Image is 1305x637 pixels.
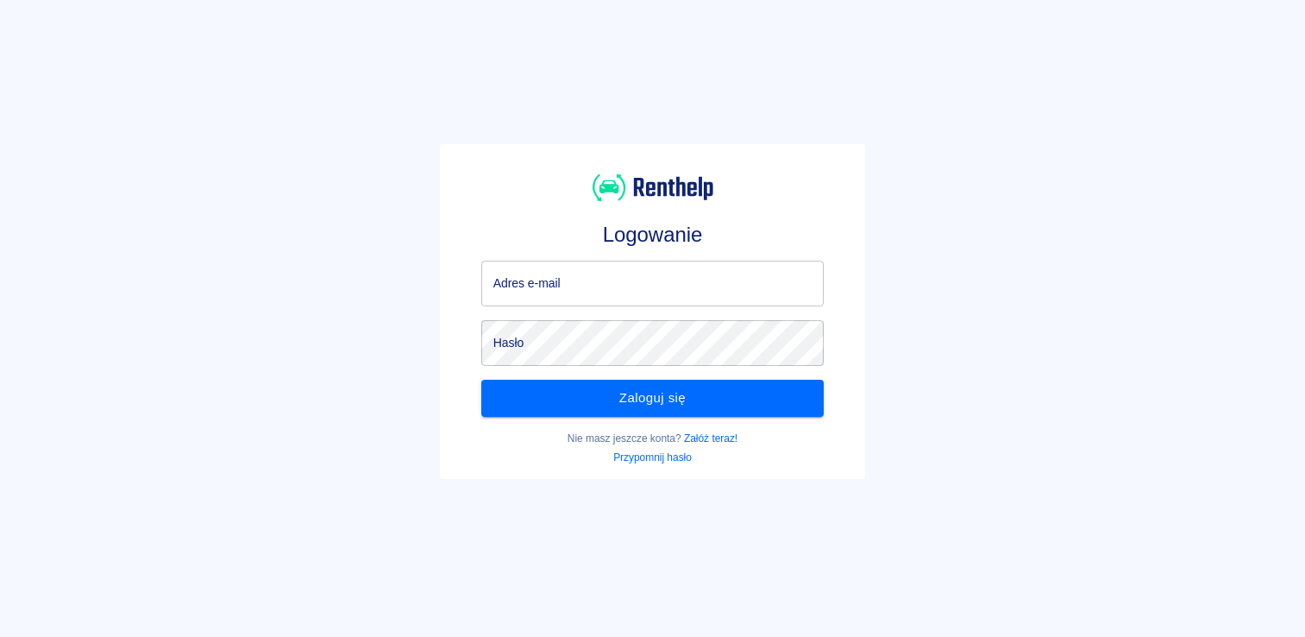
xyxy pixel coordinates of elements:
p: Nie masz jeszcze konta? [481,431,825,446]
a: Przypomnij hasło [613,451,692,464]
h3: Logowanie [481,223,825,247]
a: Załóż teraz! [684,432,737,445]
button: Zaloguj się [481,380,825,416]
img: Renthelp logo [593,172,713,204]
